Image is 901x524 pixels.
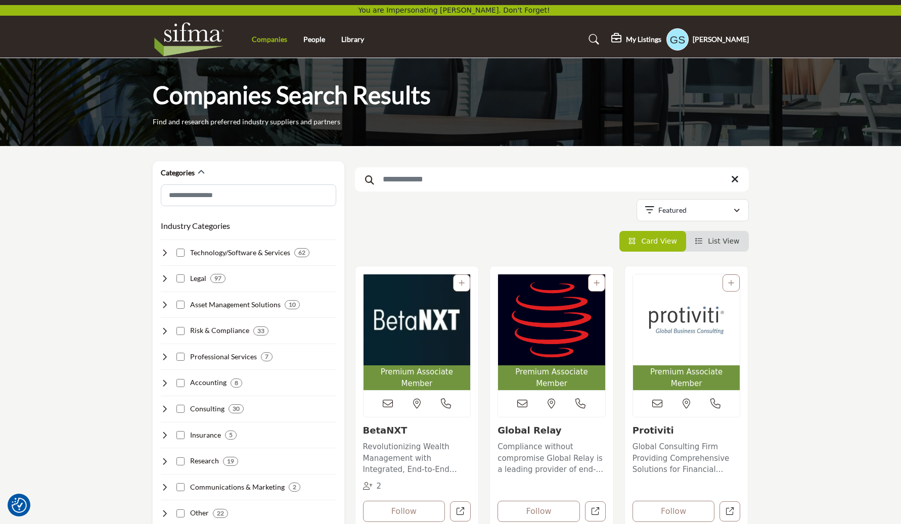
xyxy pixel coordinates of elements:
[366,366,469,389] span: Premium Associate Member
[633,441,741,475] p: Global Consulting Firm Providing Comprehensive Solutions for Financial Institutions Protiviti pro...
[579,31,606,47] a: Search
[176,301,185,309] input: Select Asset Management Solutions checkbox
[695,237,740,245] a: View List
[619,231,686,252] li: Card View
[341,35,364,43] a: Library
[153,117,340,127] p: Find and research preferred industry suppliers and partners
[12,498,27,513] img: Revisit consent button
[265,353,268,360] b: 7
[498,425,606,436] h3: Global Relay
[190,377,227,388] h4: Accounting: Providing financial reporting, auditing, tax, and advisory services to securities ind...
[176,274,185,282] input: Select Legal checkbox
[233,405,240,412] b: 30
[363,439,471,475] a: Revolutionizing Wealth Management with Integrated, End-to-End Solutions Situated at the forefront...
[635,366,738,389] span: Premium Associate Member
[210,274,226,283] div: 97 Results For Legal
[364,274,471,365] img: BetaNXT
[450,501,471,522] a: Open betanxt in new tab
[176,431,185,439] input: Select Insurance checkbox
[190,508,209,518] h4: Other: Encompassing various other services and organizations supporting the securities industry e...
[303,35,325,43] a: People
[289,483,300,492] div: 2 Results For Communications & Marketing
[176,457,185,465] input: Select Research checkbox
[633,274,740,365] img: Protiviti
[161,184,336,206] input: Search Category
[498,425,561,436] a: Global Relay
[376,482,381,491] span: 2
[628,237,677,245] a: View Card
[176,509,185,517] input: Select Other checkbox
[190,248,290,258] h4: Technology/Software & Services: Developing and implementing technology solutions to support secur...
[626,35,661,44] h5: My Listings
[223,457,238,466] div: 19 Results For Research
[213,509,228,518] div: 22 Results For Other
[498,501,580,522] button: Follow
[176,353,185,361] input: Select Professional Services checkbox
[253,326,268,336] div: 33 Results For Risk & Compliance
[498,439,606,475] a: Compliance without compromise Global Relay is a leading provider of end-to-end compliance solutio...
[364,274,471,390] a: Open Listing in new tab
[252,35,287,43] a: Companies
[225,431,237,440] div: 5 Results For Insurance
[728,279,734,287] a: Add To List
[190,325,249,336] h4: Risk & Compliance: Helping securities industry firms manage risk, ensure compliance, and prevent ...
[190,482,285,492] h4: Communications & Marketing: Delivering marketing, public relations, and investor relations servic...
[641,237,677,245] span: Card View
[693,34,749,44] h5: [PERSON_NAME]
[637,199,749,221] button: Featured
[190,456,219,466] h4: Research: Conducting market, financial, economic, and industry research for securities industry p...
[293,484,296,491] b: 2
[257,327,264,335] b: 33
[686,231,749,252] li: List View
[500,366,603,389] span: Premium Associate Member
[12,498,27,513] button: Consent Preferences
[585,501,606,522] a: Open global-relay in new tab
[719,501,740,522] a: Open protiviti in new tab
[161,168,195,178] h2: Categories
[363,425,471,436] h3: BetaNXT
[190,273,206,283] h4: Legal: Providing legal advice, compliance support, and litigation services to securities industry...
[176,379,185,387] input: Select Accounting checkbox
[231,378,242,388] div: 8 Results For Accounting
[363,425,408,436] a: BetaNXT
[498,274,605,390] a: Open Listing in new tab
[633,425,674,436] a: Protiviti
[153,19,231,60] img: Site Logo
[214,275,221,282] b: 97
[176,327,185,335] input: Select Risk & Compliance checkbox
[363,501,445,522] button: Follow
[355,167,749,192] input: Search Keyword
[190,352,257,362] h4: Professional Services: Delivering staffing, training, and outsourcing services to support securit...
[294,248,309,257] div: 62 Results For Technology/Software & Services
[594,279,600,287] a: Add To List
[658,205,687,215] p: Featured
[190,430,221,440] h4: Insurance: Offering insurance solutions to protect securities industry firms from various risks.
[633,501,715,522] button: Follow
[708,237,739,245] span: List View
[285,300,300,309] div: 10 Results For Asset Management Solutions
[289,301,296,308] b: 10
[217,510,224,517] b: 22
[498,441,606,475] p: Compliance without compromise Global Relay is a leading provider of end-to-end compliance solutio...
[498,274,605,365] img: Global Relay
[666,28,689,51] button: Show hide supplier dropdown
[229,432,233,439] b: 5
[161,220,230,232] button: Industry Categories
[363,481,382,492] div: Followers
[190,404,224,414] h4: Consulting: Providing strategic, operational, and technical consulting services to securities ind...
[176,249,185,257] input: Select Technology/Software & Services checkbox
[633,274,740,390] a: Open Listing in new tab
[227,458,234,465] b: 19
[298,249,305,256] b: 62
[459,279,465,287] a: Add To List
[235,379,238,387] b: 8
[363,441,471,475] p: Revolutionizing Wealth Management with Integrated, End-to-End Solutions Situated at the forefront...
[190,300,281,310] h4: Asset Management Solutions: Offering investment strategies, portfolio management, and performance...
[176,405,185,413] input: Select Consulting checkbox
[229,404,244,413] div: 30 Results For Consulting
[153,79,431,111] h1: Companies Search Results
[633,425,741,436] h3: Protiviti
[261,352,273,361] div: 7 Results For Professional Services
[633,439,741,475] a: Global Consulting Firm Providing Comprehensive Solutions for Financial Institutions Protiviti pro...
